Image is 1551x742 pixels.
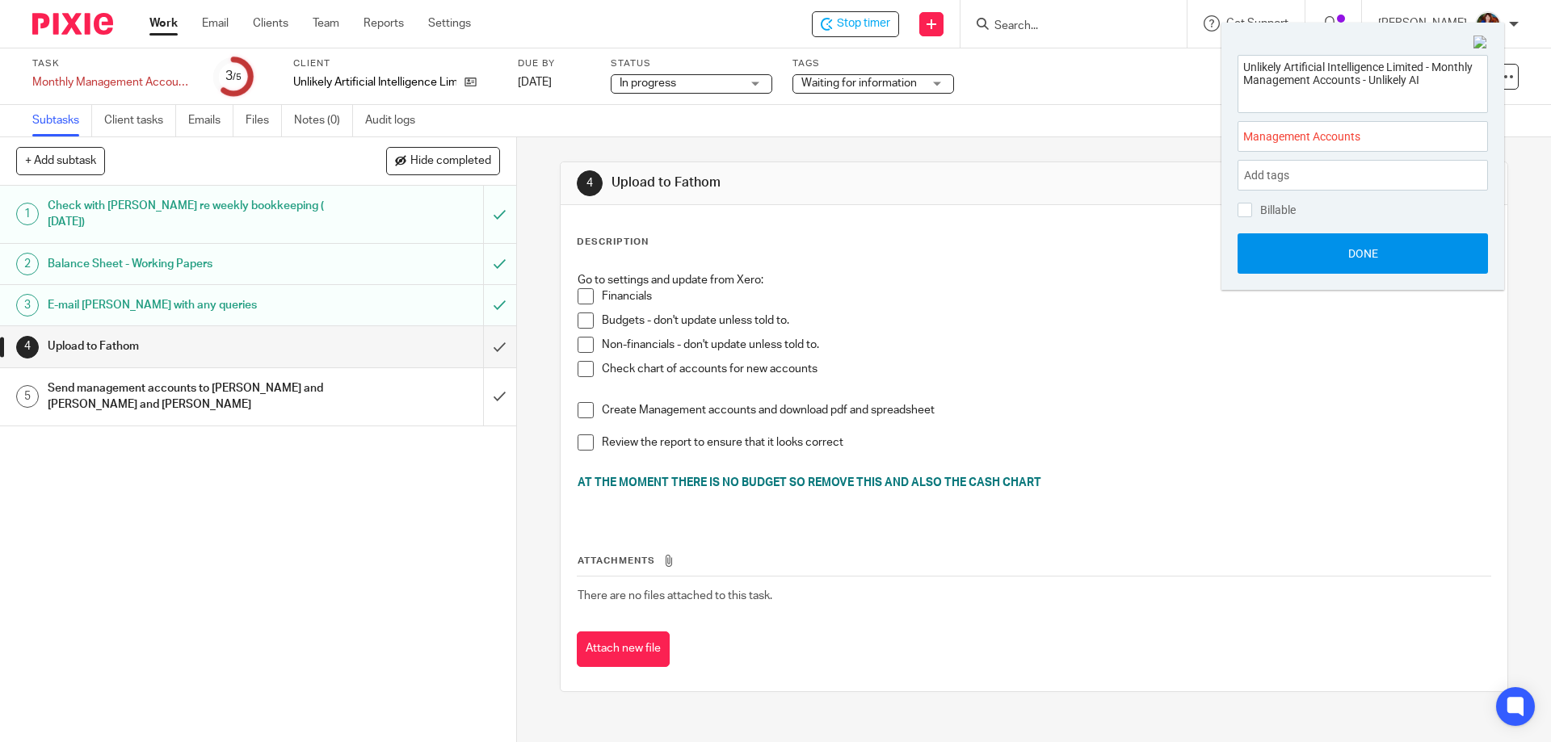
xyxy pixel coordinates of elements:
[32,105,92,136] a: Subtasks
[364,15,404,31] a: Reports
[294,105,353,136] a: Notes (0)
[32,74,194,90] div: Monthly Management Accounts - Unlikely AI
[578,477,1041,488] span: AT THE MOMENT THERE IS NO BUDGET SO REMOVE THIS AND ALSO THE CASH CHART
[578,272,1490,288] p: Go to settings and update from Xero:
[1473,36,1488,50] img: Close
[16,385,39,408] div: 5
[293,57,498,70] label: Client
[225,67,242,86] div: 3
[16,253,39,275] div: 2
[1243,128,1447,145] span: Management Accounts
[1475,11,1501,37] img: Nicole.jpeg
[792,57,954,70] label: Tags
[365,105,427,136] a: Audit logs
[386,147,500,174] button: Hide completed
[611,57,772,70] label: Status
[16,336,39,358] div: 4
[48,194,327,235] h1: Check with [PERSON_NAME] re weekly bookkeeping ( [DATE])
[233,73,242,82] small: /5
[246,105,282,136] a: Files
[1226,18,1288,29] span: Get Support
[578,590,772,602] span: There are no files attached to this task.
[1238,56,1487,108] textarea: Unlikely Artificial Intelligence Limited - Monthly Management Accounts - Unlikely AI
[577,236,649,249] p: Description
[16,294,39,317] div: 3
[812,11,899,37] div: Unlikely Artificial Intelligence Limited - Monthly Management Accounts - Unlikely AI
[149,15,178,31] a: Work
[518,77,552,88] span: [DATE]
[202,15,229,31] a: Email
[577,170,603,196] div: 4
[602,361,1490,377] p: Check chart of accounts for new accounts
[1244,163,1297,188] span: Add tags
[48,252,327,276] h1: Balance Sheet - Working Papers
[32,13,113,35] img: Pixie
[16,147,105,174] button: + Add subtask
[602,402,1490,418] p: Create Management accounts and download pdf and spreadsheet
[602,337,1490,353] p: Non-financials - don't update unless told to.
[837,15,890,32] span: Stop timer
[48,293,327,317] h1: E-mail [PERSON_NAME] with any queries
[428,15,471,31] a: Settings
[620,78,676,89] span: In progress
[48,334,327,358] h1: Upload to Fathom
[602,434,1490,451] p: Review the report to ensure that it looks correct
[993,19,1138,34] input: Search
[104,105,176,136] a: Client tasks
[1378,15,1467,31] p: [PERSON_NAME]
[188,105,233,136] a: Emails
[313,15,339,31] a: Team
[293,74,456,90] p: Unlikely Artificial Intelligence Limited
[612,174,1069,191] h1: Upload to Fathom
[32,57,194,70] label: Task
[410,155,491,168] span: Hide completed
[602,288,1490,304] p: Financials
[602,312,1490,329] p: Budgets - don't update unless told to.
[1238,233,1488,274] button: Done
[48,376,327,417] h1: Send management accounts to [PERSON_NAME] and [PERSON_NAME] and [PERSON_NAME]
[16,203,39,225] div: 1
[801,78,917,89] span: Waiting for information
[518,57,591,70] label: Due by
[253,15,288,31] a: Clients
[578,556,655,565] span: Attachments
[1260,204,1296,216] span: Billable
[577,631,670,668] button: Attach new file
